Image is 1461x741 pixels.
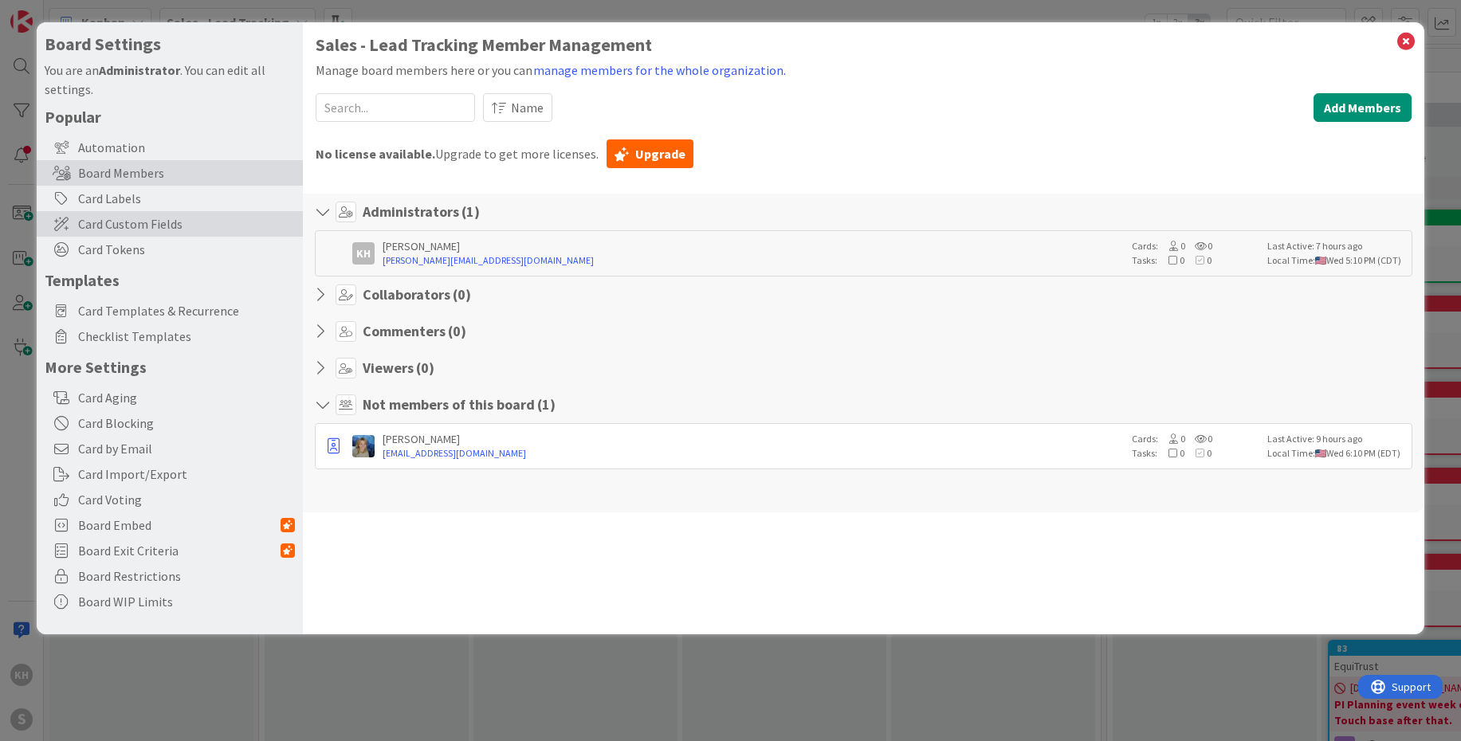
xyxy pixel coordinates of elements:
span: ( 1 ) [461,202,480,221]
span: 0 [1157,447,1184,459]
div: Board Members [37,160,303,186]
a: Upgrade [607,139,693,168]
span: Card Custom Fields [78,214,295,233]
div: Cards: [1132,432,1259,446]
span: 0 [1184,254,1212,266]
div: Automation [37,135,303,160]
div: Card Blocking [37,410,303,436]
span: Support [33,2,73,22]
h4: Not members of this board [363,396,556,414]
span: 0 [1184,447,1212,459]
span: ( 0 ) [453,285,471,304]
span: ( 0 ) [448,322,466,340]
div: Local Time: Wed 6:10 PM (EDT) [1267,446,1407,461]
div: Cards: [1132,239,1259,253]
a: [EMAIL_ADDRESS][DOMAIN_NAME] [383,446,1124,461]
div: Tasks: [1132,253,1259,268]
span: Board Exit Criteria [78,541,281,560]
div: Board WIP Limits [37,589,303,614]
h4: Administrators [363,203,480,221]
span: Checklist Templates [78,327,295,346]
input: Search... [316,93,475,122]
h5: Popular [45,107,295,127]
div: KH [352,242,375,265]
div: Card Labels [37,186,303,211]
span: Board Restrictions [78,567,295,586]
div: Manage board members here or you can [316,60,1412,80]
b: No license available. [316,146,435,162]
span: 0 [1158,433,1185,445]
div: Local Time: Wed 5:10 PM (CDT) [1267,253,1407,268]
span: 0 [1158,240,1185,252]
h4: Board Settings [45,34,295,54]
span: ( 0 ) [416,359,434,377]
div: Last Active: 9 hours ago [1267,432,1407,446]
div: Last Active: 7 hours ago [1267,239,1407,253]
span: Card Voting [78,490,295,509]
span: Card Templates & Recurrence [78,301,295,320]
button: Name [483,93,552,122]
div: [PERSON_NAME] [383,239,1124,253]
span: Board Embed [78,516,281,535]
h4: Collaborators [363,286,471,304]
div: Card Aging [37,385,303,410]
span: 0 [1185,433,1212,445]
span: 0 [1157,254,1184,266]
div: [PERSON_NAME] [383,432,1124,446]
div: Tasks: [1132,446,1259,461]
button: Add Members [1314,93,1412,122]
h4: Viewers [363,359,434,377]
span: Card Tokens [78,240,295,259]
span: Card by Email [78,439,295,458]
span: Upgrade to get more licenses. [316,144,599,163]
a: [PERSON_NAME][EMAIL_ADDRESS][DOMAIN_NAME] [383,253,1124,268]
img: us.png [1315,449,1326,457]
h1: Sales - Lead Tracking Member Management [316,35,1412,55]
div: You are an . You can edit all settings. [45,61,295,99]
b: Administrator [99,62,180,78]
h5: Templates [45,270,295,290]
img: us.png [1315,257,1326,265]
span: ( 1 ) [537,395,556,414]
button: manage members for the whole organization. [532,60,787,80]
h4: Commenters [363,323,466,340]
img: MA [352,435,375,457]
h5: More Settings [45,357,295,377]
div: Card Import/Export [37,461,303,487]
span: 0 [1185,240,1212,252]
span: Name [511,98,544,117]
